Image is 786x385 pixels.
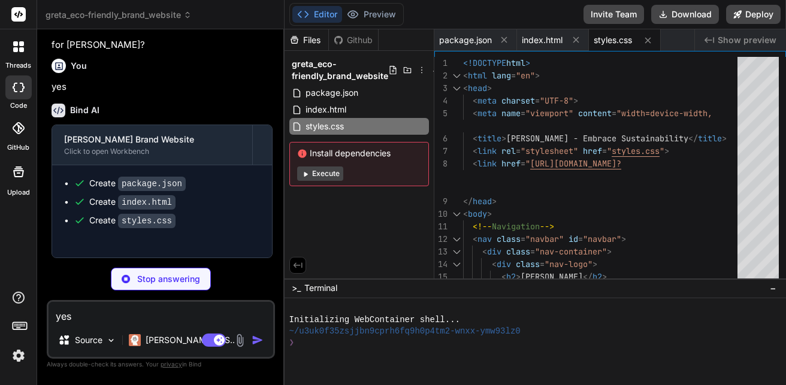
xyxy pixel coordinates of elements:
span: = [521,158,525,169]
span: rel [501,145,516,156]
div: 6 [434,132,448,145]
span: < [463,83,468,93]
span: "en" [516,70,535,81]
span: > [525,57,530,68]
span: Initializing WebContainer shell... [289,314,460,326]
span: [PERSON_NAME] [521,271,583,282]
div: 7 [434,145,448,157]
span: content [578,108,612,119]
span: charset [501,95,535,106]
span: < [482,246,487,257]
div: 12 [434,233,448,245]
span: greta_eco-friendly_brand_website [292,58,388,82]
span: = [535,95,540,106]
span: = [516,145,521,156]
span: </ [463,196,473,207]
span: " [525,158,530,169]
p: yes [52,80,273,94]
code: index.html [118,195,176,210]
span: </ [688,133,698,144]
span: [URL][DOMAIN_NAME]? [530,158,621,169]
img: attachment [233,334,247,347]
span: > [487,83,492,93]
span: "nav-container" [535,246,607,257]
span: > [621,234,626,244]
code: package.json [118,177,186,191]
span: "navbar" [525,234,564,244]
span: div [487,246,501,257]
div: 5 [434,107,448,120]
div: Click to collapse the range. [449,245,464,258]
div: 1 [434,57,448,69]
button: Download [651,5,719,24]
div: Click to collapse the range. [449,82,464,95]
span: link [477,158,497,169]
span: "navbar" [583,234,621,244]
span: greta_eco-friendly_brand_website [46,9,192,21]
div: 2 [434,69,448,82]
p: Source [75,334,102,346]
span: lang [492,70,511,81]
span: privacy [161,360,182,368]
span: head [468,83,487,93]
span: > [516,271,521,282]
label: threads [5,60,31,71]
span: index.html [304,102,347,117]
span: − [770,282,776,294]
span: <!DOCTYPE [463,57,506,68]
span: > [607,246,612,257]
span: > [722,133,727,144]
span: > [535,70,540,81]
div: 9 [434,195,448,208]
span: title [698,133,722,144]
span: Terminal [304,282,337,294]
div: 11 [434,220,448,233]
span: --> [540,221,554,232]
span: Show preview [718,34,776,46]
span: > [501,133,506,144]
span: < [473,95,477,106]
span: >_ [292,282,301,294]
span: = [540,259,545,269]
span: package.json [304,86,359,100]
span: class [506,246,530,257]
span: < [473,108,477,119]
div: 14 [434,258,448,271]
div: Click to collapse the range. [449,233,464,245]
span: href [501,158,521,169]
span: > [573,95,578,106]
h6: Bind AI [70,104,99,116]
div: Click to collapse the range. [449,258,464,271]
span: class [497,234,521,244]
span: h2 [506,271,516,282]
span: < [463,208,468,219]
div: Create [89,196,176,208]
span: </ [583,271,592,282]
label: GitHub [7,143,29,153]
span: package.json [439,34,492,46]
span: div [497,259,511,269]
img: Claude 4 Sonnet [129,334,141,346]
span: html [506,57,525,68]
button: − [767,278,779,298]
p: [PERSON_NAME] 4 S.. [146,334,235,346]
span: > [487,208,492,219]
button: Execute [297,166,343,181]
span: styles.css [304,119,345,134]
span: [PERSON_NAME] - Embrace Sustainability [506,133,688,144]
span: > [492,196,497,207]
span: "UTF-8" [540,95,573,106]
span: <!-- [473,221,492,232]
span: < [501,271,506,282]
div: Files [285,34,328,46]
span: Install dependencies [297,147,421,159]
span: "nav-logo" [545,259,592,269]
img: icon [252,334,264,346]
span: = [602,145,607,156]
span: = [578,234,583,244]
button: Deploy [726,5,781,24]
span: index.html [522,34,563,46]
span: meta [477,108,497,119]
div: Create [89,214,176,227]
code: styles.css [118,214,176,228]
